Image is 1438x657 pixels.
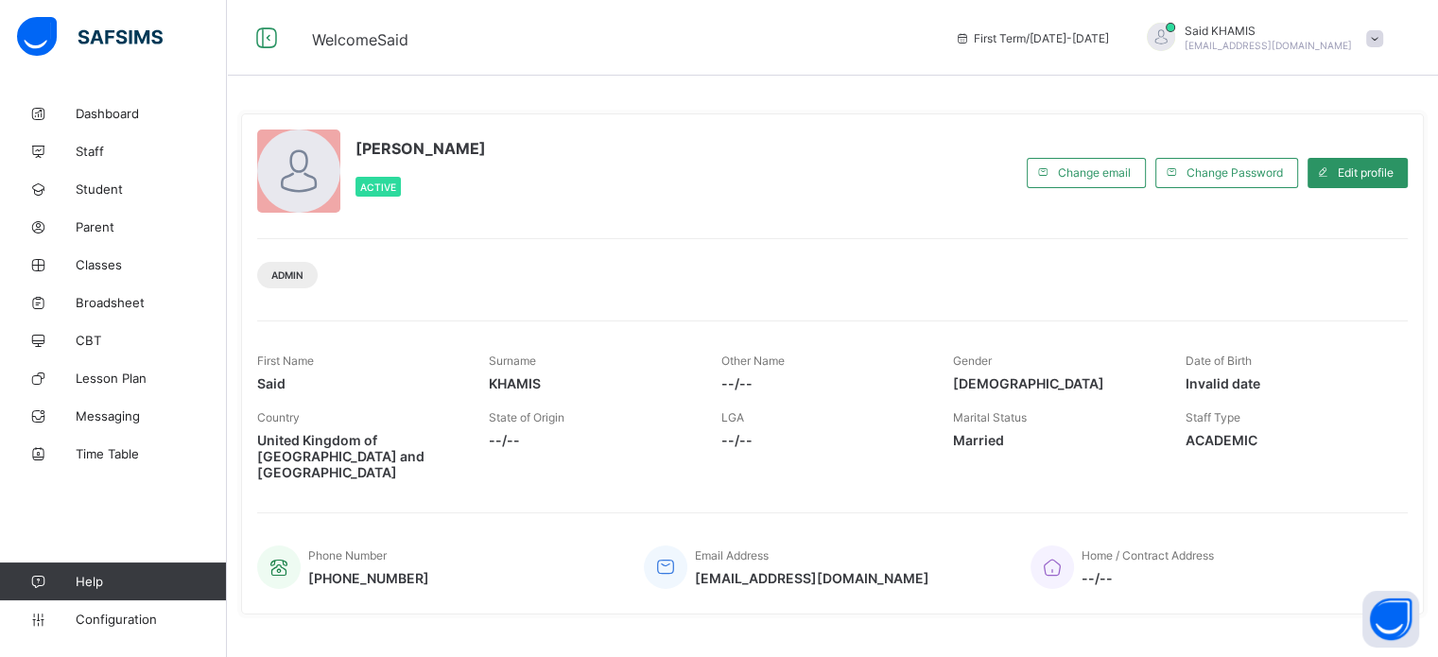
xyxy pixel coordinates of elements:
[257,375,460,391] span: Said
[76,257,227,272] span: Classes
[721,375,925,391] span: --/--
[17,17,163,57] img: safsims
[257,354,314,368] span: First Name
[955,31,1109,45] span: session/term information
[1186,410,1240,424] span: Staff Type
[76,574,226,589] span: Help
[953,410,1027,424] span: Marital Status
[1187,165,1283,180] span: Change Password
[360,182,396,193] span: Active
[271,269,303,281] span: Admin
[76,106,227,121] span: Dashboard
[76,295,227,310] span: Broadsheet
[76,408,227,424] span: Messaging
[76,371,227,386] span: Lesson Plan
[953,375,1156,391] span: [DEMOGRAPHIC_DATA]
[1338,165,1394,180] span: Edit profile
[695,570,929,586] span: [EMAIL_ADDRESS][DOMAIN_NAME]
[76,446,227,461] span: Time Table
[1082,548,1214,562] span: Home / Contract Address
[76,144,227,159] span: Staff
[489,354,536,368] span: Surname
[76,612,226,627] span: Configuration
[721,354,785,368] span: Other Name
[953,354,992,368] span: Gender
[695,548,769,562] span: Email Address
[489,375,692,391] span: KHAMIS
[721,432,925,448] span: --/--
[1186,354,1252,368] span: Date of Birth
[76,182,227,197] span: Student
[308,548,387,562] span: Phone Number
[489,432,692,448] span: --/--
[1186,432,1389,448] span: ACADEMIC
[355,139,486,158] span: [PERSON_NAME]
[489,410,564,424] span: State of Origin
[257,410,300,424] span: Country
[953,432,1156,448] span: Married
[1185,40,1352,51] span: [EMAIL_ADDRESS][DOMAIN_NAME]
[76,333,227,348] span: CBT
[1186,375,1389,391] span: Invalid date
[1082,570,1214,586] span: --/--
[257,432,460,480] span: United Kingdom of [GEOGRAPHIC_DATA] and [GEOGRAPHIC_DATA]
[1185,24,1352,38] span: Said KHAMIS
[312,30,408,49] span: Welcome Said
[721,410,744,424] span: LGA
[1362,591,1419,648] button: Open asap
[76,219,227,234] span: Parent
[1058,165,1131,180] span: Change email
[308,570,429,586] span: [PHONE_NUMBER]
[1128,23,1393,54] div: SaidKHAMIS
